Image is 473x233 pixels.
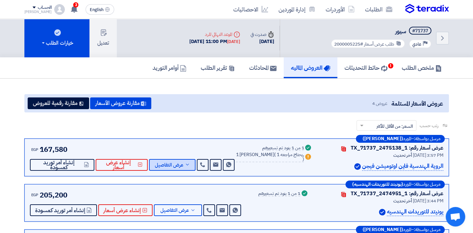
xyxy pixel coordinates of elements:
[90,7,103,12] span: English
[41,39,73,47] div: خيارات الطلب
[363,227,403,232] b: ([PERSON_NAME])
[274,151,276,158] span: (
[258,191,300,197] div: 1 من 1 بنود تم تسعيرهم
[40,190,67,200] span: 205,200
[201,64,235,71] h5: تقرير الطلب
[364,41,394,48] span: طلب عرض أسعار
[154,204,202,216] button: عرض التفاصيل
[30,204,97,216] button: إنشاء أمر توريد كمسودة
[86,4,114,15] button: English
[403,227,411,232] span: المورد
[413,197,443,204] span: [DATE] 3:44 PM
[242,57,284,78] a: المحادثات
[189,31,240,38] div: الموعد النهائي للرد
[73,2,78,7] span: 3
[96,159,148,171] button: إنشاء عرض أسعار
[405,4,449,14] img: Teradix logo
[446,207,465,226] div: Open chat
[250,38,274,45] div: [DATE]
[149,159,196,171] button: عرض التفاصيل
[420,122,438,129] span: رتب حسب
[351,190,443,197] div: عرض أسعار رقم: TX_71737_2474951_1
[89,19,117,57] button: تعديل
[354,163,361,170] img: Verified Account
[31,192,39,198] span: EGP
[273,2,320,17] a: إدارة الموردين
[155,163,183,167] span: عرض التفاصيل
[145,57,194,78] a: أوامر التوريد
[189,38,240,45] div: [DATE] 11:00 PM
[414,227,440,232] span: مرسل بواسطة:
[30,159,94,171] button: إنشاء أمر توريد كمسودة
[362,162,443,171] p: الروية الهندسية فاين اوتوميشن فيجن
[249,64,277,71] h5: المحادثات
[31,147,39,153] span: EGP
[403,182,411,187] span: المورد
[24,10,52,14] div: [PERSON_NAME]
[412,41,421,47] span: عادي
[403,137,411,141] span: المورد
[388,63,393,68] span: 1
[372,100,387,107] span: عروض 4
[153,64,186,71] h5: أوامر التوريد
[352,182,403,187] b: (يونيتد للتوريدات الهندسيه)
[160,208,189,213] span: عرض التفاصيل
[337,57,395,78] a: حائط التحديثات1
[387,208,443,216] p: يونيتد للتوريدات الهندسيه
[194,57,242,78] a: تقرير الطلب
[391,99,443,108] span: عروض الأسعار المستلمة
[98,204,153,216] button: إنشاء عرض أسعار
[236,153,304,162] div: 1 [PERSON_NAME]
[40,144,67,155] span: 167,580
[250,31,274,38] div: صدرت في
[356,135,445,143] div: –
[393,197,412,204] span: أخر تحديث
[54,4,65,15] img: profile_test.png
[101,160,137,170] span: إنشاء عرض أسعار
[395,27,406,36] span: سيور
[402,64,442,71] h5: ملخص الطلب
[291,64,330,71] h5: العروض الماليه
[103,208,141,213] span: إنشاء عرض أسعار
[90,97,151,109] button: مقارنة عروض الأسعار
[360,2,398,17] a: الطلبات
[345,64,387,71] h5: حائط التحديثات
[35,208,85,213] span: إنشاء أمر توريد كمسودة
[277,151,304,158] span: 1 يحتاج مراجعه,
[393,152,412,159] span: أخر تحديث
[395,57,449,78] a: ملخص الطلب
[334,41,363,48] span: #2000005225
[35,160,83,170] span: إنشاء أمر توريد كمسودة
[227,38,240,45] div: [DATE]
[363,137,403,141] b: ([PERSON_NAME])
[379,209,385,215] img: Verified Account
[28,97,89,109] button: مقارنة رقمية للعروض
[38,5,52,10] div: الحساب
[228,2,273,17] a: الاحصائيات
[412,29,428,33] div: #71737
[414,137,440,141] span: مرسل بواسطة:
[262,146,304,151] div: 1 من 1 بنود تم تسعيرهم
[414,182,440,187] span: مرسل بواسطة:
[345,181,445,188] div: –
[330,27,433,36] h5: سيور
[303,156,304,163] span: )
[24,19,89,57] button: خيارات الطلب
[351,144,443,152] div: عرض أسعار رقم: TX_71737_2475138_1
[413,152,443,159] span: [DATE] 3:57 PM
[284,57,337,78] a: العروض الماليه
[376,123,413,130] span: السعر: من الأقل للأكثر
[320,2,360,17] a: الأوردرات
